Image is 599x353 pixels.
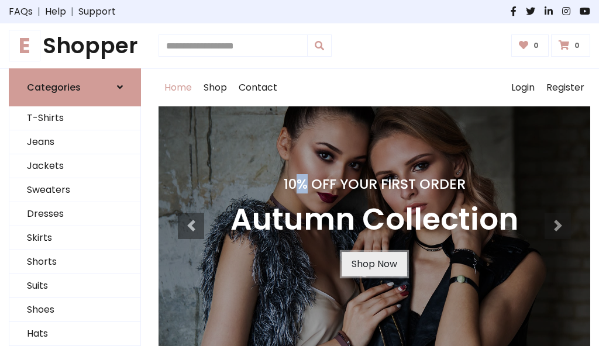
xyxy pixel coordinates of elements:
[9,298,140,322] a: Shoes
[230,202,518,238] h3: Autumn Collection
[27,82,81,93] h6: Categories
[9,30,40,61] span: E
[9,226,140,250] a: Skirts
[9,178,140,202] a: Sweaters
[511,34,549,57] a: 0
[572,40,583,51] span: 0
[531,40,542,51] span: 0
[9,274,140,298] a: Suits
[9,68,141,106] a: Categories
[9,130,140,154] a: Jeans
[45,5,66,19] a: Help
[233,69,283,106] a: Contact
[9,106,140,130] a: T-Shirts
[9,250,140,274] a: Shorts
[551,34,590,57] a: 0
[78,5,116,19] a: Support
[230,176,518,192] h4: 10% Off Your First Order
[9,33,141,59] a: EShopper
[9,154,140,178] a: Jackets
[9,5,33,19] a: FAQs
[505,69,541,106] a: Login
[66,5,78,19] span: |
[9,322,140,346] a: Hats
[541,69,590,106] a: Register
[33,5,45,19] span: |
[159,69,198,106] a: Home
[9,202,140,226] a: Dresses
[9,33,141,59] h1: Shopper
[198,69,233,106] a: Shop
[342,252,407,276] a: Shop Now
